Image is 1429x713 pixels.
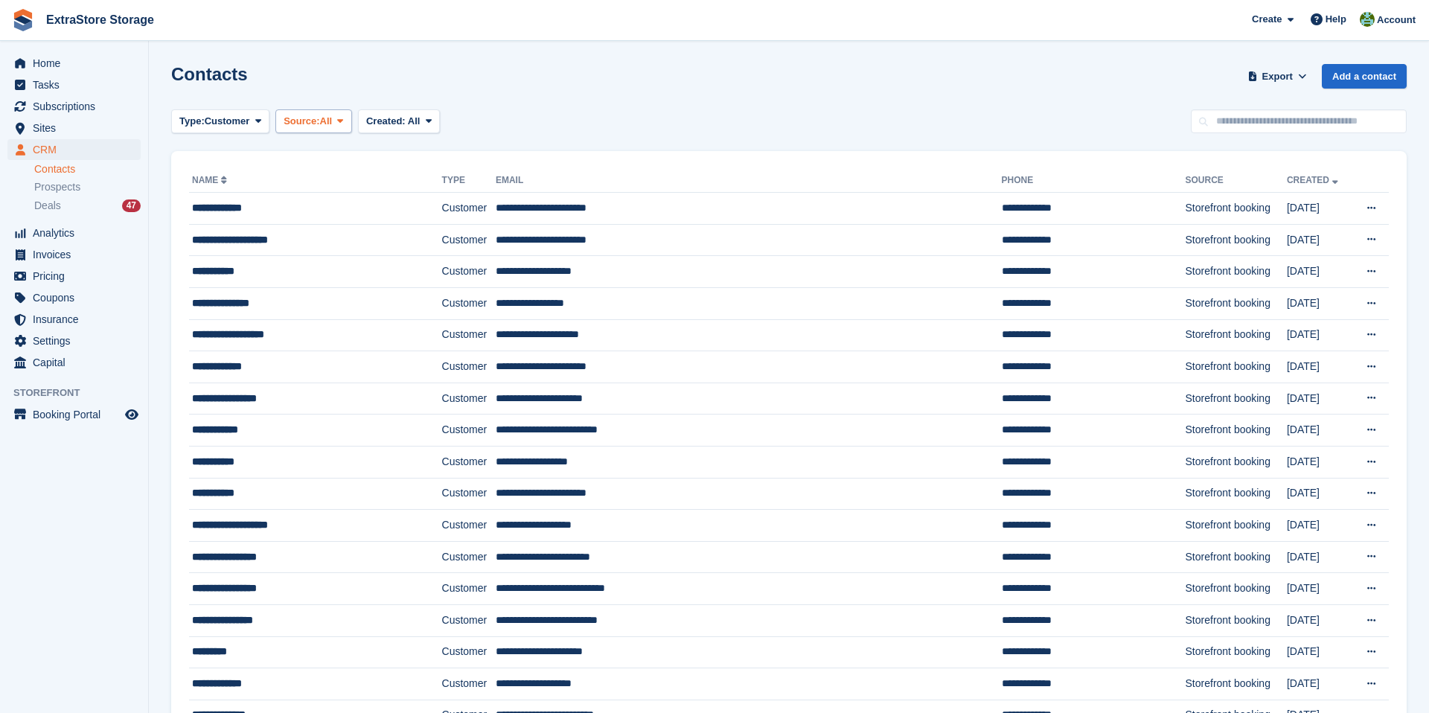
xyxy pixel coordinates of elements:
[442,510,496,542] td: Customer
[1244,64,1310,89] button: Export
[1252,12,1282,27] span: Create
[442,169,496,193] th: Type
[33,53,122,74] span: Home
[442,193,496,225] td: Customer
[1287,256,1352,288] td: [DATE]
[1186,668,1287,700] td: Storefront booking
[33,287,122,308] span: Coupons
[1262,69,1293,84] span: Export
[1287,175,1341,185] a: Created
[7,118,141,138] a: menu
[1287,636,1352,668] td: [DATE]
[7,74,141,95] a: menu
[1186,604,1287,636] td: Storefront booking
[408,115,421,127] span: All
[1322,64,1407,89] a: Add a contact
[442,256,496,288] td: Customer
[1186,193,1287,225] td: Storefront booking
[1186,169,1287,193] th: Source
[1287,668,1352,700] td: [DATE]
[34,179,141,195] a: Prospects
[7,244,141,265] a: menu
[1186,415,1287,447] td: Storefront booking
[1186,319,1287,351] td: Storefront booking
[1186,541,1287,573] td: Storefront booking
[1377,13,1416,28] span: Account
[1186,446,1287,478] td: Storefront booking
[123,406,141,423] a: Preview store
[33,309,122,330] span: Insurance
[1186,256,1287,288] td: Storefront booking
[7,223,141,243] a: menu
[192,175,230,185] a: Name
[171,64,248,84] h1: Contacts
[205,114,250,129] span: Customer
[1287,510,1352,542] td: [DATE]
[7,330,141,351] a: menu
[442,446,496,478] td: Customer
[33,266,122,287] span: Pricing
[40,7,160,32] a: ExtraStore Storage
[12,9,34,31] img: stora-icon-8386f47178a22dfd0bd8f6a31ec36ba5ce8667c1dd55bd0f319d3a0aa187defe.svg
[1287,287,1352,319] td: [DATE]
[1186,573,1287,605] td: Storefront booking
[442,604,496,636] td: Customer
[442,541,496,573] td: Customer
[34,199,61,213] span: Deals
[1287,383,1352,415] td: [DATE]
[34,162,141,176] a: Contacts
[179,114,205,129] span: Type:
[1287,319,1352,351] td: [DATE]
[33,352,122,373] span: Capital
[1287,415,1352,447] td: [DATE]
[7,352,141,373] a: menu
[7,139,141,160] a: menu
[1186,287,1287,319] td: Storefront booking
[496,169,1002,193] th: Email
[7,309,141,330] a: menu
[33,96,122,117] span: Subscriptions
[1326,12,1346,27] span: Help
[442,287,496,319] td: Customer
[1287,604,1352,636] td: [DATE]
[358,109,440,134] button: Created: All
[1287,193,1352,225] td: [DATE]
[33,330,122,351] span: Settings
[284,114,319,129] span: Source:
[1287,224,1352,256] td: [DATE]
[442,415,496,447] td: Customer
[1186,351,1287,383] td: Storefront booking
[320,114,333,129] span: All
[33,139,122,160] span: CRM
[122,199,141,212] div: 47
[171,109,269,134] button: Type: Customer
[1287,573,1352,605] td: [DATE]
[442,636,496,668] td: Customer
[442,319,496,351] td: Customer
[1287,446,1352,478] td: [DATE]
[442,668,496,700] td: Customer
[442,383,496,415] td: Customer
[1186,478,1287,510] td: Storefront booking
[1186,224,1287,256] td: Storefront booking
[34,198,141,214] a: Deals 47
[7,404,141,425] a: menu
[366,115,406,127] span: Created:
[7,287,141,308] a: menu
[33,223,122,243] span: Analytics
[442,351,496,383] td: Customer
[1186,636,1287,668] td: Storefront booking
[1287,541,1352,573] td: [DATE]
[442,478,496,510] td: Customer
[1186,383,1287,415] td: Storefront booking
[442,573,496,605] td: Customer
[13,386,148,400] span: Storefront
[33,74,122,95] span: Tasks
[1186,510,1287,542] td: Storefront booking
[7,53,141,74] a: menu
[7,266,141,287] a: menu
[33,244,122,265] span: Invoices
[1287,478,1352,510] td: [DATE]
[34,180,80,194] span: Prospects
[1360,12,1375,27] img: Jill Leckie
